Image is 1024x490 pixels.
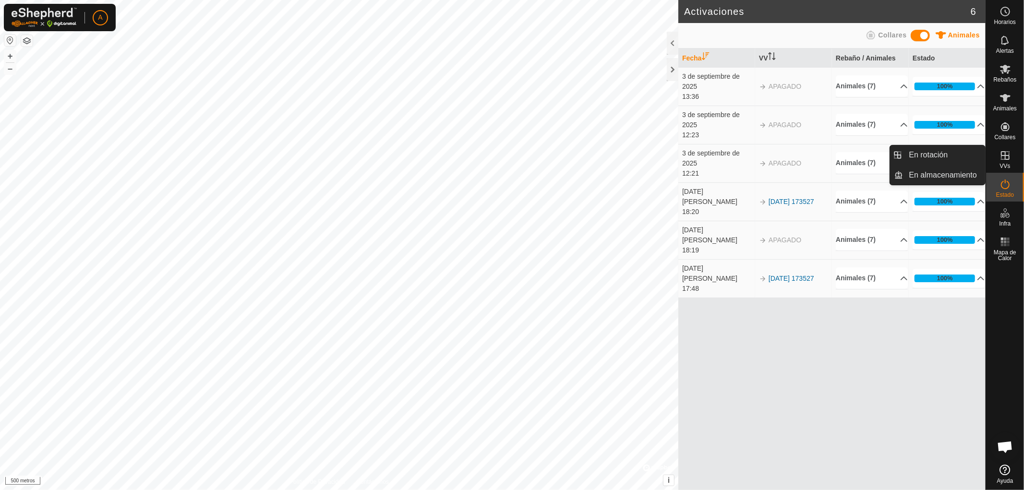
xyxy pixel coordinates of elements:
font: Rebaños [993,76,1016,83]
font: Collares [878,31,906,39]
font: Estado [913,54,935,61]
p-accordion-header: 100% [913,192,985,211]
font: 100% [937,236,953,243]
p-accordion-header: 100% [913,115,985,134]
p-accordion-header: 100% [913,77,985,96]
img: flecha [759,121,767,129]
font: 100% [937,83,953,90]
img: flecha [759,83,767,91]
button: Restablecer Mapa [4,35,16,46]
a: [DATE] 173527 [769,275,814,282]
font: [DATE][PERSON_NAME] [682,188,737,205]
div: 100% [915,275,975,282]
font: 17:48 [682,285,699,292]
font: – [8,63,12,73]
font: Animales (7) [836,274,876,282]
font: APAGADO [769,83,801,90]
font: Animales [993,105,1017,112]
font: APAGADO [769,121,801,129]
div: 100% [915,236,975,244]
font: 3 de septiembre de 2025 [682,72,740,90]
img: flecha [759,275,767,283]
font: i [668,476,670,484]
font: 18:19 [682,246,699,254]
font: 6 [971,6,976,17]
p-accordion-header: 100% [913,269,985,288]
font: Política de Privacidad [289,478,345,485]
font: Alertas [996,48,1014,54]
font: Animales (7) [836,82,876,90]
font: Infra [999,220,1011,227]
div: 100% [915,198,975,205]
img: flecha [759,198,767,206]
button: + [4,50,16,62]
font: A [98,13,102,21]
p-accordion-header: Animales (7) [836,114,908,135]
font: Animales (7) [836,120,876,128]
div: Chat abierto [991,432,1020,461]
font: + [8,51,13,61]
font: 13:36 [682,93,699,100]
font: APAGADO [769,159,801,167]
p-accordion-header: Animales (7) [836,267,908,289]
font: VV [759,54,768,62]
font: 100% [937,121,953,128]
font: 12:23 [682,131,699,139]
font: En rotación [909,151,948,159]
a: Política de Privacidad [289,478,345,486]
font: [DATE][PERSON_NAME] [682,264,737,282]
img: Logotipo de Gallagher [12,8,77,27]
img: flecha [759,237,767,244]
div: 100% [915,83,975,90]
button: Capas del Mapa [21,35,33,47]
a: [DATE] 173527 [769,198,814,205]
font: 18:20 [682,208,699,215]
font: [DATE][PERSON_NAME] [682,226,737,244]
font: Ayuda [997,478,1013,484]
font: Rebaño / Animales [836,54,896,61]
font: Activaciones [684,6,744,17]
li: En almacenamiento [890,166,985,185]
img: flecha [759,160,767,167]
p-accordion-header: 100% [913,230,985,250]
font: Contáctenos [357,478,389,485]
font: 3 de septiembre de 2025 [682,111,740,129]
a: Ayuda [986,461,1024,488]
font: Horarios [994,19,1016,25]
li: En rotación [890,145,985,165]
p-accordion-header: Animales (7) [836,229,908,251]
button: i [663,475,674,486]
p-sorticon: Activar para ordenar [768,54,776,61]
font: Collares [994,134,1015,141]
font: APAGADO [769,236,801,244]
font: Animales (7) [836,236,876,243]
a: En almacenamiento [904,166,986,185]
a: Contáctenos [357,478,389,486]
font: 3 de septiembre de 2025 [682,149,740,167]
p-accordion-header: Animales (7) [836,75,908,97]
font: VVs [1000,163,1010,169]
button: – [4,63,16,74]
font: En almacenamiento [909,171,977,179]
font: Animales (7) [836,159,876,167]
font: Animales [948,31,980,39]
font: Estado [996,191,1014,198]
div: 100% [915,121,975,129]
font: Mapa de Calor [994,249,1016,262]
p-sorticon: Activar para ordenar [702,54,710,61]
p-accordion-header: Animales (7) [836,191,908,212]
p-accordion-header: Animales (7) [836,152,908,174]
font: 12:21 [682,169,699,177]
a: En rotación [904,145,986,165]
font: 100% [937,275,953,282]
font: Animales (7) [836,197,876,205]
font: 100% [937,198,953,205]
font: Fecha [682,54,701,62]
